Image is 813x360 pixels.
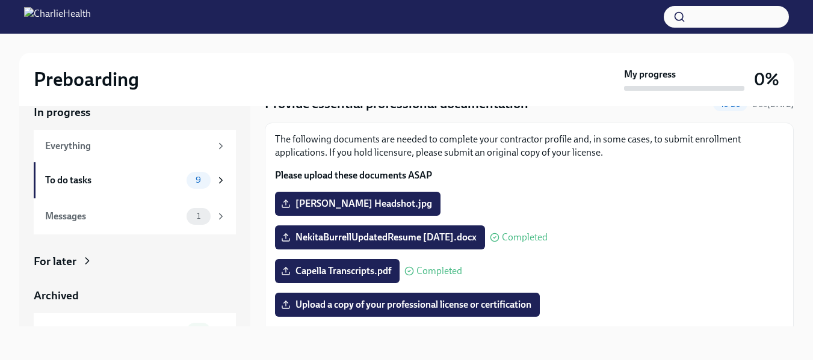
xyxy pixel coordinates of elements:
a: Completed tasks [34,313,236,349]
img: CharlieHealth [24,7,91,26]
label: Upload a copy of your professional license or certification [275,293,540,317]
span: Completed [416,266,462,276]
a: In progress [34,105,236,120]
div: Messages [45,210,182,223]
span: 1 [190,212,208,221]
label: Capella Transcripts.pdf [275,259,400,283]
h3: 0% [754,69,779,90]
strong: My progress [624,68,676,81]
div: For later [34,254,76,269]
div: Everything [45,139,211,153]
p: The following documents are needed to complete your contractor profile and, in some cases, to sub... [275,133,784,159]
a: For later [34,254,236,269]
span: NekitaBurrellUpdatedResume [DATE].docx [283,231,477,243]
span: Completed [502,233,548,242]
span: Capella Transcripts.pdf [283,265,391,277]
label: [PERSON_NAME] Headshot.jpg [275,192,441,216]
h2: Preboarding [34,67,139,91]
a: Archived [34,288,236,304]
span: 9 [188,175,208,185]
a: Messages1 [34,198,236,234]
div: To do tasks [45,174,182,187]
label: NekitaBurrellUpdatedResume [DATE].docx [275,225,485,249]
span: [PERSON_NAME] Headshot.jpg [283,198,432,210]
span: Due [752,99,794,109]
strong: Please upload these documents ASAP [275,169,432,181]
a: Everything [34,130,236,162]
a: To do tasks9 [34,162,236,198]
strong: [DATE] [767,99,794,109]
div: Completed tasks [45,325,182,338]
span: Upload a copy of your professional license or certification [283,299,531,311]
